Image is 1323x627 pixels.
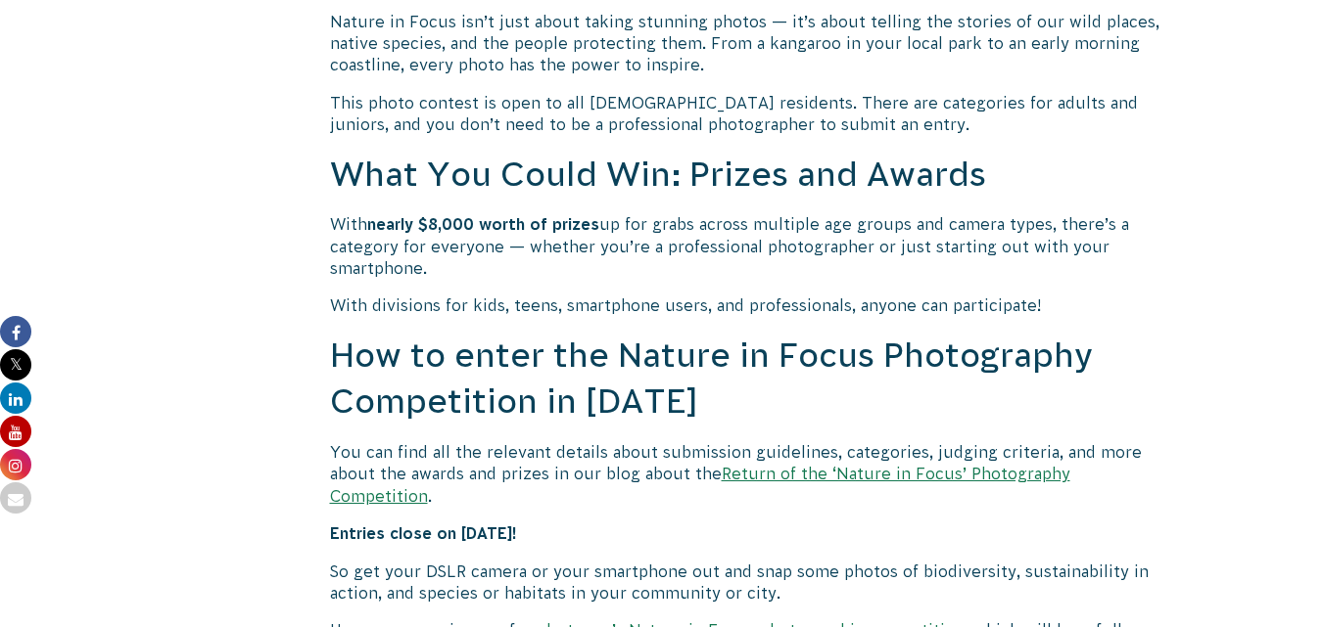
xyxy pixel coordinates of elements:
p: Nature in Focus isn’t just about taking stunning photos — it’s about telling the stories of our w... [330,11,1170,76]
a: Return of the ‘Nature in Focus’ Photography Competition [330,465,1070,504]
p: So get your DSLR camera or your smartphone out and snap some photos of biodiversity, sustainabili... [330,560,1170,605]
h2: What You Could Win: Prizes and Awards [330,152,1170,199]
strong: nearly $8,000 worth of prizes [367,215,599,233]
p: With up for grabs across multiple age groups and camera types, there’s a category for everyone — ... [330,213,1170,279]
p: With divisions for kids, teens, smartphone users, and professionals, anyone can participate! [330,294,1170,316]
strong: Entries close on [DATE]! [330,524,517,542]
p: You can find all the relevant details about submission guidelines, categories, judging criteria, ... [330,441,1170,507]
h2: How to enter the Nature in Focus Photography Competition in [DATE] [330,333,1170,425]
p: This photo contest is open to all [DEMOGRAPHIC_DATA] residents. There are categories for adults a... [330,92,1170,136]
